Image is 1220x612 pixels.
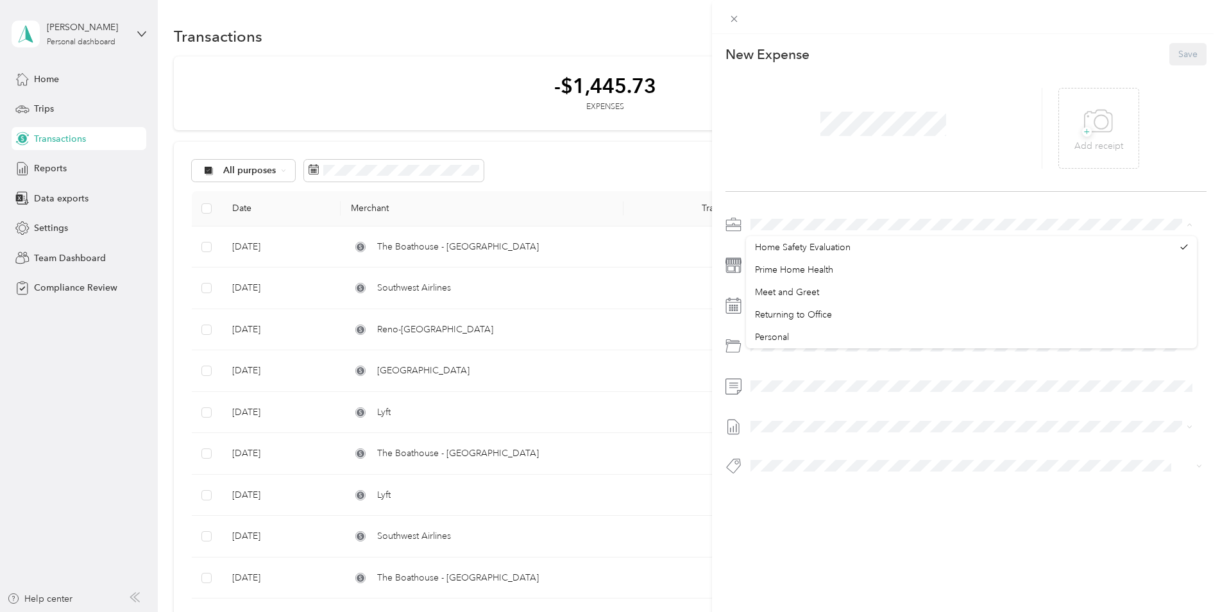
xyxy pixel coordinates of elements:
p: Add receipt [1074,139,1123,153]
span: Prime Home Health [755,264,833,275]
span: Home Safety Evaluation [755,242,851,253]
iframe: Everlance-gr Chat Button Frame [1148,540,1220,612]
span: Personal [755,332,789,343]
span: Meet and Greet [755,287,819,298]
span: + [1082,127,1092,137]
span: Returning to Office [755,309,832,320]
p: New Expense [725,46,809,64]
